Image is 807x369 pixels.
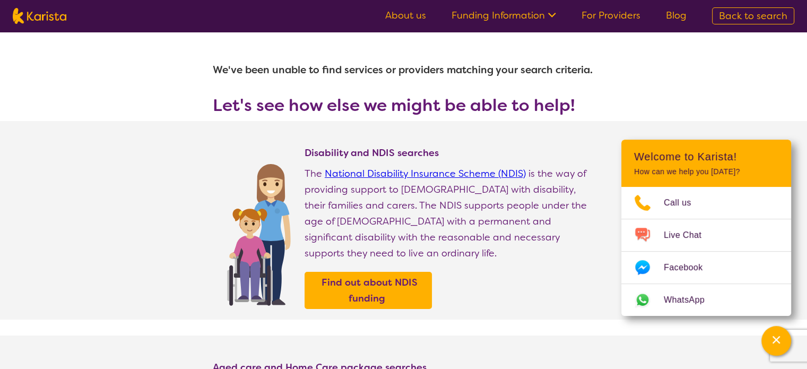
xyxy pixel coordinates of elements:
[305,147,595,159] h4: Disability and NDIS searches
[712,7,794,24] a: Back to search
[385,9,426,22] a: About us
[325,167,526,180] a: National Disability Insurance Scheme (NDIS)
[223,157,294,306] img: Find NDIS and Disability services and providers
[322,276,418,305] b: Find out about NDIS funding
[761,326,791,356] button: Channel Menu
[213,96,595,115] h3: Let's see how else we might be able to help!
[621,284,791,316] a: Web link opens in a new tab.
[305,166,595,261] p: The is the way of providing support to [DEMOGRAPHIC_DATA] with disability, their families and car...
[664,292,717,308] span: WhatsApp
[664,195,704,211] span: Call us
[634,150,778,163] h2: Welcome to Karista!
[621,187,791,316] ul: Choose channel
[634,167,778,176] p: How can we help you [DATE]?
[719,10,787,22] span: Back to search
[664,227,714,243] span: Live Chat
[452,9,556,22] a: Funding Information
[213,57,595,83] h1: We've been unable to find services or providers matching your search criteria.
[664,260,715,276] span: Facebook
[307,274,429,306] a: Find out about NDIS funding
[13,8,66,24] img: Karista logo
[582,9,640,22] a: For Providers
[621,140,791,316] div: Channel Menu
[666,9,687,22] a: Blog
